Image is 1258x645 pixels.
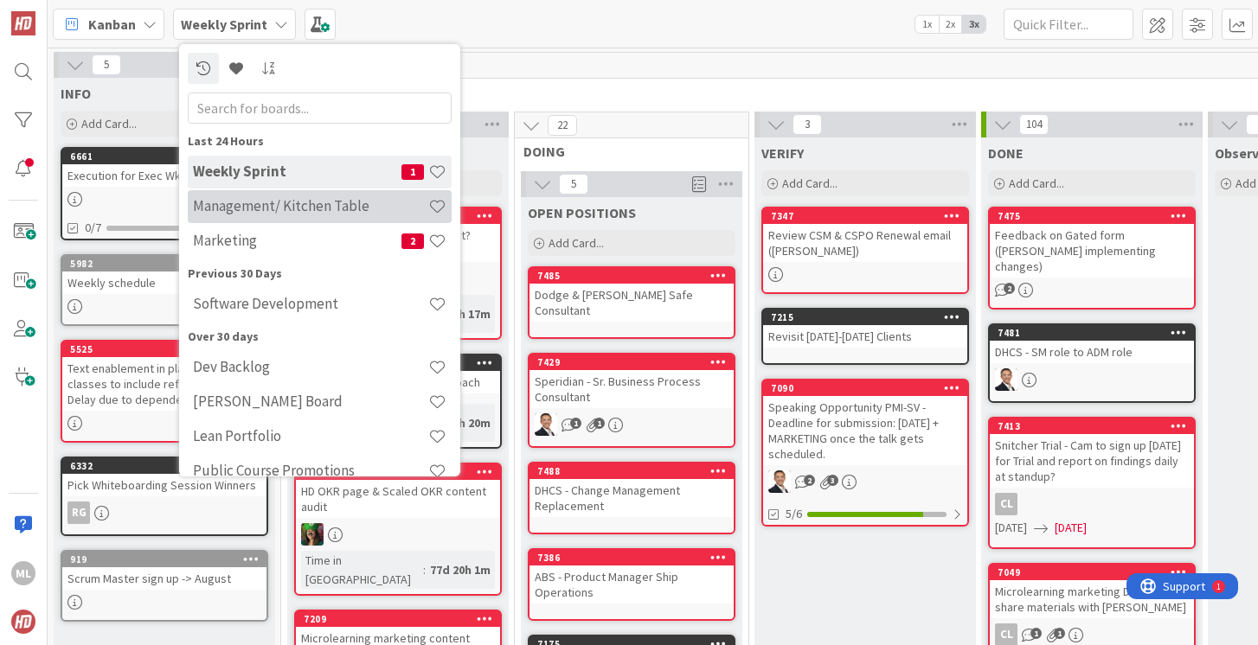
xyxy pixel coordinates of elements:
div: DHCS - Change Management Replacement [530,479,734,517]
div: 7215 [771,311,967,323]
span: 2x [939,16,962,33]
span: 1 [570,418,581,429]
span: Kanban [88,14,136,35]
b: Weekly Sprint [181,16,267,33]
div: 7475Feedback on Gated form ([PERSON_NAME] implementing changes) [990,208,1194,278]
div: 7429Speridian - Sr. Business Process Consultant [530,354,734,408]
span: 3 [793,114,822,135]
div: Text enablement in place for public classes to include referrals (Verse) Delay due to dependencies [62,357,266,411]
div: Previous 30 Days [188,265,452,283]
input: Search for boards... [188,93,452,124]
span: 1 [1030,628,1042,639]
div: 7386ABS - Product Manager Ship Operations [530,550,734,603]
div: 7277HD OKR page & Scaled OKR content audit [296,464,500,518]
div: Time in [GEOGRAPHIC_DATA] [301,551,423,589]
div: Speaking Opportunity PMI-SV - Deadline for submission: [DATE] + MARKETING once the talk gets sche... [763,396,967,465]
div: Scrum Master sign up -> August [62,567,266,590]
div: 919 [62,552,266,567]
img: SL [535,413,557,436]
span: 3 [827,475,838,486]
div: 7215Revisit [DATE]-[DATE] Clients [763,310,967,348]
div: 919 [70,553,266,565]
div: ABS - Product Manager Ship Operations [530,565,734,603]
div: SL [990,368,1194,391]
span: DONE [988,144,1024,162]
div: SL [296,523,500,546]
div: Speridian - Sr. Business Process Consultant [530,370,734,408]
div: RG [62,501,266,524]
div: SL [530,413,734,436]
div: 7488 [530,463,734,479]
div: 7090 [771,382,967,394]
div: 5982 [62,256,266,271]
div: 7485 [537,270,734,282]
span: 1 [594,418,605,429]
h4: Weekly Sprint [193,163,401,180]
div: 6332Pick Whiteboarding Session Winners [62,458,266,496]
span: VERIFY [761,144,804,162]
div: 5525Text enablement in place for public classes to include referrals (Verse) Delay due to depende... [62,342,266,411]
div: ML [11,561,35,585]
img: SL [301,523,324,546]
span: 5/6 [786,505,802,523]
div: 7090Speaking Opportunity PMI-SV - Deadline for submission: [DATE] + MARKETING once the talk gets ... [763,380,967,465]
span: DOING [523,143,727,160]
div: 7413Snitcher Trial - Cam to sign up [DATE] for Trial and report on findings daily at standup? [990,418,1194,488]
span: 5 [92,54,121,75]
span: [DATE] [995,519,1027,537]
span: 3x [962,16,985,33]
span: Support [36,3,79,23]
span: 22 [548,115,577,136]
span: : [423,560,426,579]
div: Last 24 Hours [188,132,452,150]
div: Microlearning marketing DUE [DATE] share materials with [PERSON_NAME] [990,580,1194,618]
div: 7049Microlearning marketing DUE [DATE] share materials with [PERSON_NAME] [990,565,1194,618]
div: 7429 [537,356,734,368]
div: 7049 [990,565,1194,580]
h4: Marketing [193,232,401,249]
div: 6661 [70,150,266,163]
div: 7049 [998,566,1194,578]
div: SL [763,470,967,493]
div: 5525 [62,342,266,357]
div: CL [995,493,1017,515]
div: 7209 [304,613,500,625]
h4: Dev Backlog [193,358,428,375]
img: SL [768,470,791,493]
span: 2 [1004,283,1015,294]
div: 1 [90,7,94,21]
div: 7429 [530,354,734,370]
div: 7215 [763,310,967,325]
img: avatar [11,610,35,634]
div: 7347 [763,208,967,224]
span: 1 [1054,628,1065,639]
div: 6661 [62,149,266,164]
img: Visit kanbanzone.com [11,11,35,35]
div: 919Scrum Master sign up -> August [62,552,266,590]
div: 6332 [70,460,266,472]
div: 5982 [70,258,266,270]
div: 7347 [771,210,967,222]
h4: Public Course Promotions [193,462,428,479]
span: INFO [61,85,91,102]
span: OPEN POSITIONS [528,204,636,221]
span: 1 [401,164,424,180]
div: 7481DHCS - SM role to ADM role [990,325,1194,363]
span: 2 [804,475,815,486]
span: 1x [915,16,939,33]
h4: [PERSON_NAME] Board [193,393,428,410]
h4: Software Development [193,295,428,312]
h4: Management/ Kitchen Table [193,197,428,214]
div: 7413 [990,418,1194,434]
img: SL [995,368,1017,391]
div: 7481 [998,327,1194,339]
div: Review CSM & CSPO Renewal email ([PERSON_NAME]) [763,224,967,262]
div: DHCS - SM role to ADM role [990,341,1194,363]
div: 77d 20h 1m [426,560,495,579]
div: Execution for Exec Wksh [62,164,266,187]
div: 7485 [530,268,734,284]
div: 7347Review CSM & CSPO Renewal email ([PERSON_NAME]) [763,208,967,262]
div: CL [990,493,1194,515]
span: Add Card... [1009,176,1064,191]
div: Over 30 days [188,328,452,346]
